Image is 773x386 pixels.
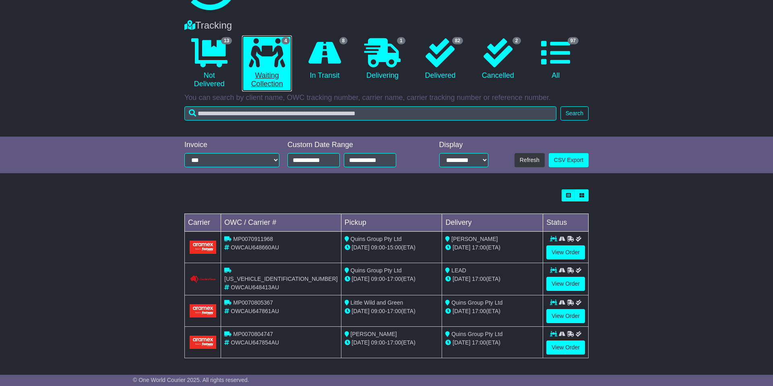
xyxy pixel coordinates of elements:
[185,214,221,232] td: Carrier
[415,35,465,83] a: 82 Delivered
[452,37,463,44] span: 82
[352,276,370,282] span: [DATE]
[513,37,521,44] span: 2
[190,304,216,318] img: Aramex.png
[341,214,442,232] td: Pickup
[445,338,539,347] div: (ETA)
[233,299,273,306] span: MP0070805367
[345,275,439,283] div: - (ETA)
[345,243,439,252] div: - (ETA)
[453,339,470,346] span: [DATE]
[184,93,589,102] p: You can search by client name, OWC tracking number, carrier name, carrier tracking number or refe...
[531,35,581,83] a: 97 All
[546,309,585,323] a: View Order
[371,308,385,314] span: 09:00
[352,308,370,314] span: [DATE]
[190,336,216,349] img: Aramex.png
[233,331,273,337] span: MP0070804747
[453,244,470,251] span: [DATE]
[287,141,417,149] div: Custom Date Range
[451,299,502,306] span: Quins Group Pty Ltd
[387,276,401,282] span: 17:00
[472,276,486,282] span: 17:00
[345,338,439,347] div: - (ETA)
[546,277,585,291] a: View Order
[281,37,290,44] span: 4
[451,331,502,337] span: Quins Group Pty Ltd
[352,339,370,346] span: [DATE]
[560,106,589,120] button: Search
[231,284,279,291] span: OWCAU648413AU
[371,244,385,251] span: 09:00
[546,340,585,355] a: View Order
[231,244,279,251] span: OWCAU648660AU
[180,20,593,31] div: Tracking
[451,236,498,242] span: [PERSON_NAME]
[568,37,579,44] span: 97
[231,339,279,346] span: OWCAU647854AU
[445,275,539,283] div: (ETA)
[371,276,385,282] span: 09:00
[184,35,234,91] a: 13 Not Delivered
[387,244,401,251] span: 15:00
[300,35,349,83] a: 8 In Transit
[445,307,539,315] div: (ETA)
[472,308,486,314] span: 17:00
[351,299,403,306] span: Little Wild and Green
[387,339,401,346] span: 17:00
[397,37,405,44] span: 1
[190,275,216,284] img: Couriers_Please.png
[549,153,589,167] a: CSV Export
[546,245,585,259] a: View Order
[231,308,279,314] span: OWCAU647861AU
[453,308,470,314] span: [DATE]
[221,214,341,232] td: OWC / Carrier #
[224,276,337,282] span: [US_VEHICLE_IDENTIFICATION_NUMBER]
[371,339,385,346] span: 09:00
[451,267,466,274] span: LEAD
[345,307,439,315] div: - (ETA)
[358,35,407,83] a: 1 Delivering
[442,214,543,232] td: Delivery
[472,339,486,346] span: 17:00
[387,308,401,314] span: 17:00
[445,243,539,252] div: (ETA)
[190,241,216,254] img: Aramex.png
[133,377,249,383] span: © One World Courier 2025. All rights reserved.
[439,141,488,149] div: Display
[473,35,523,83] a: 2 Cancelled
[221,37,232,44] span: 13
[453,276,470,282] span: [DATE]
[339,37,348,44] span: 8
[543,214,589,232] td: Status
[351,331,397,337] span: [PERSON_NAME]
[352,244,370,251] span: [DATE]
[351,236,402,242] span: Quins Group Pty Ltd
[515,153,545,167] button: Refresh
[472,244,486,251] span: 17:00
[351,267,402,274] span: Quins Group Pty Ltd
[233,236,273,242] span: MP0070911968
[184,141,279,149] div: Invoice
[242,35,291,91] a: 4 Waiting Collection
